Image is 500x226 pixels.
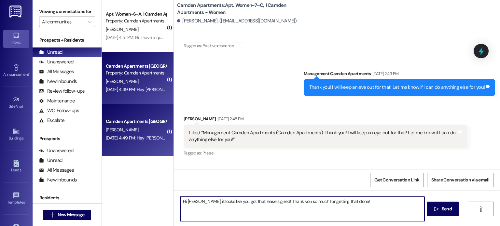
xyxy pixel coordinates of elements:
div: [DATE] 4:51 PM: Hi, I have a question for you about the process for getting an ESA in these apart... [106,34,297,40]
button: Share Conversation via email [427,173,493,187]
div: Maintenance [39,98,75,104]
a: Templates • [3,190,29,207]
div: All Messages [39,167,74,174]
label: Viewing conversations for [39,7,95,17]
a: Leads [3,158,29,175]
span: [PERSON_NAME] [106,78,138,84]
div: Residents [33,194,102,201]
a: Inbox [3,30,29,47]
div: All Messages [39,68,74,75]
i:  [88,19,91,24]
div: Unread [39,157,62,164]
span: [PERSON_NAME] [106,26,138,32]
div: Camden Apartments [GEOGRAPHIC_DATA] [106,118,166,125]
textarea: Hi [PERSON_NAME], it looks like you got that lease signed! Thank you so much for getting that done! [180,197,424,221]
span: • [25,199,26,204]
span: Praise [202,150,213,156]
div: Management Camden Apartments [304,70,495,79]
div: Apt. Women~6~A, 1 Camden Apartments - Women [106,11,166,18]
div: Camden Apartments [GEOGRAPHIC_DATA] [106,63,166,70]
div: Unanswered [39,59,74,65]
div: [DATE] 2:45 PM [216,115,244,122]
span: [PERSON_NAME] [106,127,138,133]
i:  [50,212,55,218]
div: Tagged as: [184,41,242,50]
span: Positive response [202,43,234,48]
div: Liked “Management Camden Apartments (Camden Apartments): Thank you! I will keep an eye out for th... [189,129,457,143]
div: Property: Camden Apartments [106,70,166,76]
span: Share Conversation via email [431,177,489,183]
span: New Message [58,211,84,218]
span: • [23,103,24,108]
div: New Inbounds [39,177,77,183]
div: Property: Camden Apartments [106,18,166,24]
div: [DATE] 4:49 PM: Hey [PERSON_NAME] I'm looking at the lease and I cant seem to find a way to have ... [106,86,336,92]
span: Send [442,206,452,212]
button: New Message [43,210,91,220]
div: [DATE] 2:43 PM [371,70,398,77]
div: Prospects + Residents [33,37,102,44]
div: Review follow-ups [39,88,85,95]
a: Site Visit • [3,94,29,112]
div: [DATE] 4:49 PM: Hey [PERSON_NAME] I'm looking at the lease and I cant seem to find a way to have ... [106,135,336,141]
div: [PERSON_NAME]. ([EMAIL_ADDRESS][DOMAIN_NAME]) [177,18,297,24]
div: Tagged as: [184,148,467,158]
i:  [478,206,483,212]
a: Buildings [3,126,29,143]
button: Send [427,202,459,216]
div: Prospects [33,135,102,142]
div: Unread [39,49,62,56]
span: Get Conversation Link [374,177,419,183]
div: Unanswered [39,147,74,154]
div: Escalate [39,117,64,124]
b: Camden Apartments: Apt. Women~7~C, 1 Camden Apartments - Women [177,2,307,16]
button: Get Conversation Link [370,173,424,187]
input: All communities [42,17,85,27]
div: WO Follow-ups [39,107,79,114]
i:  [434,206,439,212]
span: • [29,71,30,76]
div: [PERSON_NAME] [184,115,467,125]
div: Thank you! I will keep an eye out for that! Let me know if I can do anything else for you! [309,84,485,91]
div: New Inbounds [39,78,77,85]
img: ResiDesk Logo [9,6,23,18]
